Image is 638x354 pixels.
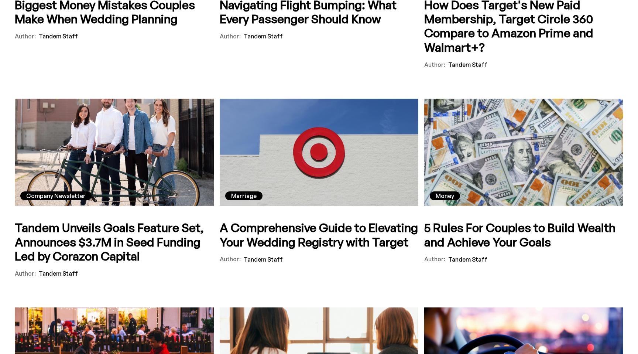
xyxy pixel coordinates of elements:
div: Tandem Staff [39,32,78,41]
a: A Comprehensive Guide to Elevating Your Wedding Registry with TargetAuthor:Tandem Staff [220,221,419,264]
div: Tandem Staff [244,32,283,41]
div: Tandem Staff [39,269,78,278]
div: Company Newsletter [26,191,86,200]
a: 5 Rules For Couples to Build Wealth and Achieve Your GoalsAuthor:Tandem Staff [424,221,623,264]
h5: Tandem Unveils Goals Feature Set, Announces $3.7M in Seed Funding Led by Corazon Capital [15,221,214,263]
div: Author: [424,62,445,68]
div: Tandem Staff [448,60,487,69]
div: Author: [15,270,36,277]
h5: A Comprehensive Guide to Elevating Your Wedding Registry with Target [220,221,419,249]
div: Money [436,191,454,200]
div: Tandem Staff [448,255,487,264]
div: Author: [220,33,241,40]
a: Tandem Unveils Goals Feature Set, Announces $3.7M in Seed Funding Led by Corazon CapitalAuthor:Ta... [15,221,214,278]
div: Tandem Staff [244,255,283,264]
div: Author: [424,256,445,262]
div: Author: [220,256,241,262]
div: Marriage [231,191,257,200]
h5: 5 Rules For Couples to Build Wealth and Achieve Your Goals [424,221,623,249]
div: Author: [15,33,36,40]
